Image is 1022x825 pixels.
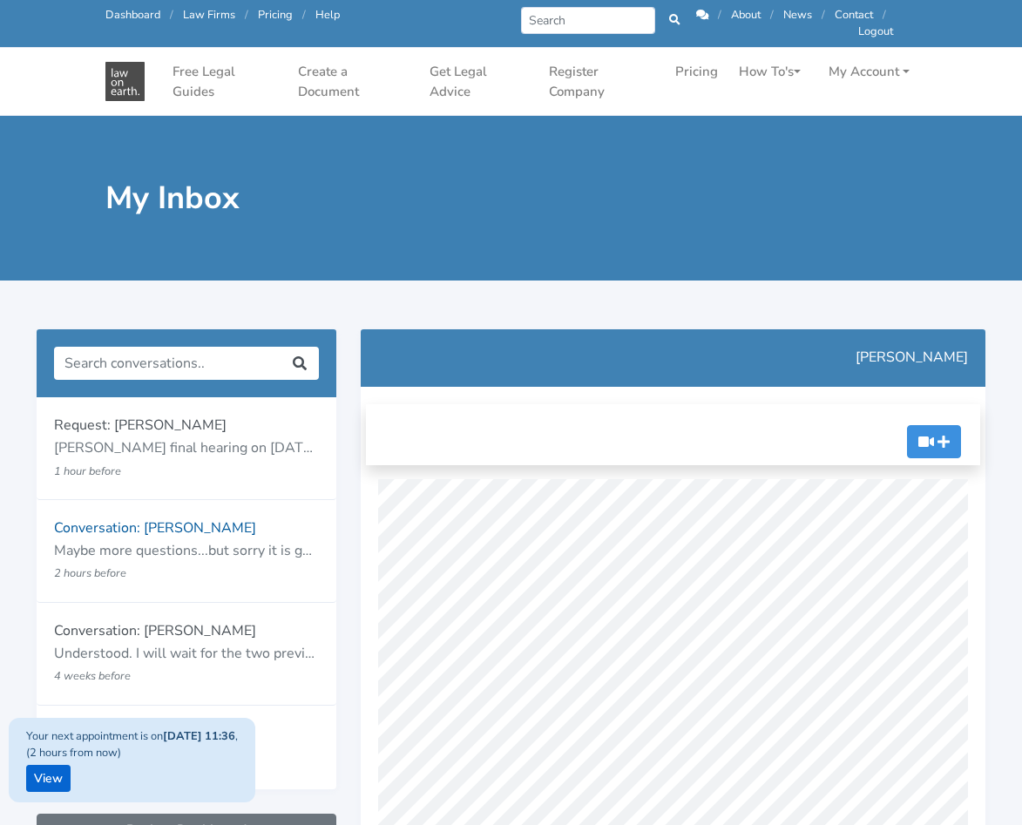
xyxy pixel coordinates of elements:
strong: [DATE] 11:36 [163,728,235,744]
a: Register Company [542,55,661,108]
a: My Account [822,55,917,89]
a: News [783,7,812,23]
a: Pricing [668,55,725,89]
a: Law Firms [183,7,235,23]
small: 2 hours before [54,565,126,581]
span: / [770,7,774,23]
a: Free Legal Guides [166,55,284,108]
p: Conversation: [PERSON_NAME] [54,517,319,540]
p: Request: [PERSON_NAME] [54,415,319,437]
img: Law On Earth [105,62,145,101]
p: Maybe more questions...but sorry it is getting too long. I will book a session with you [DATE]. [54,540,319,563]
a: View [26,765,71,792]
a: Help [315,7,340,23]
a: Get Legal Advice [423,55,535,108]
span: / [302,7,306,23]
p: Conversation: [PERSON_NAME] [54,620,319,643]
span: / [245,7,248,23]
a: Logout [858,24,893,39]
span: / [170,7,173,23]
p: Understood. I will wait for the two previous individuals to book in an initial session and then g... [54,643,319,666]
a: Conversation: [PERSON_NAME] Maybe more questions...but sorry it is getting too long. I will book ... [37,500,336,603]
h1: My Inbox [105,179,499,218]
small: 1 hour before [54,463,121,479]
a: Conversation: [PERSON_NAME] Understood. I will wait for the two previous individuals to book in a... [37,603,336,706]
span: / [883,7,886,23]
a: About [731,7,761,23]
a: Contact [835,7,873,23]
div: Your next appointment is on , (2 hours from now) [9,718,255,802]
a: Create a Document [291,55,416,108]
p: [PERSON_NAME] [378,347,968,369]
a: Request: [PERSON_NAME] [PERSON_NAME] final hearing on [DATE] (due to family violence), my ex has ... [37,397,336,500]
input: Search [521,7,656,34]
p: [PERSON_NAME] final hearing on [DATE] (due to family violence), my ex has been sending me an emai... [54,437,319,460]
a: Pricing [258,7,293,23]
input: Search conversations.. [54,347,281,380]
a: Dashboard [105,7,160,23]
a: How To's [732,55,808,89]
span: / [822,7,825,23]
span: / [718,7,721,23]
small: 4 weeks before [54,668,131,684]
